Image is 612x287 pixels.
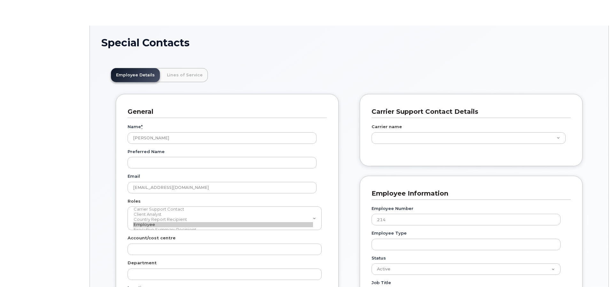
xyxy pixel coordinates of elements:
[372,230,407,236] label: Employee Type
[128,107,322,116] h3: General
[372,255,386,261] label: Status
[128,173,140,179] label: Email
[133,217,313,222] option: Country Report Recipient
[133,207,313,212] option: Carrier Support Contact
[128,124,143,130] label: Name
[372,107,566,116] h3: Carrier Support Contact Details
[128,198,141,204] label: Roles
[372,206,413,212] label: Employee Number
[162,68,208,82] a: Lines of Service
[128,235,176,241] label: Account/cost centre
[101,37,597,48] h1: Special Contacts
[372,189,566,198] h3: Employee Information
[133,222,313,227] option: Employee
[133,212,313,217] option: Client Analyst
[111,68,160,82] a: Employee Details
[372,124,402,130] label: Carrier name
[128,260,157,266] label: Department
[133,227,313,232] option: Executive Summary Recipient
[372,280,391,286] label: Job Title
[128,149,165,155] label: Preferred Name
[141,124,143,129] abbr: required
